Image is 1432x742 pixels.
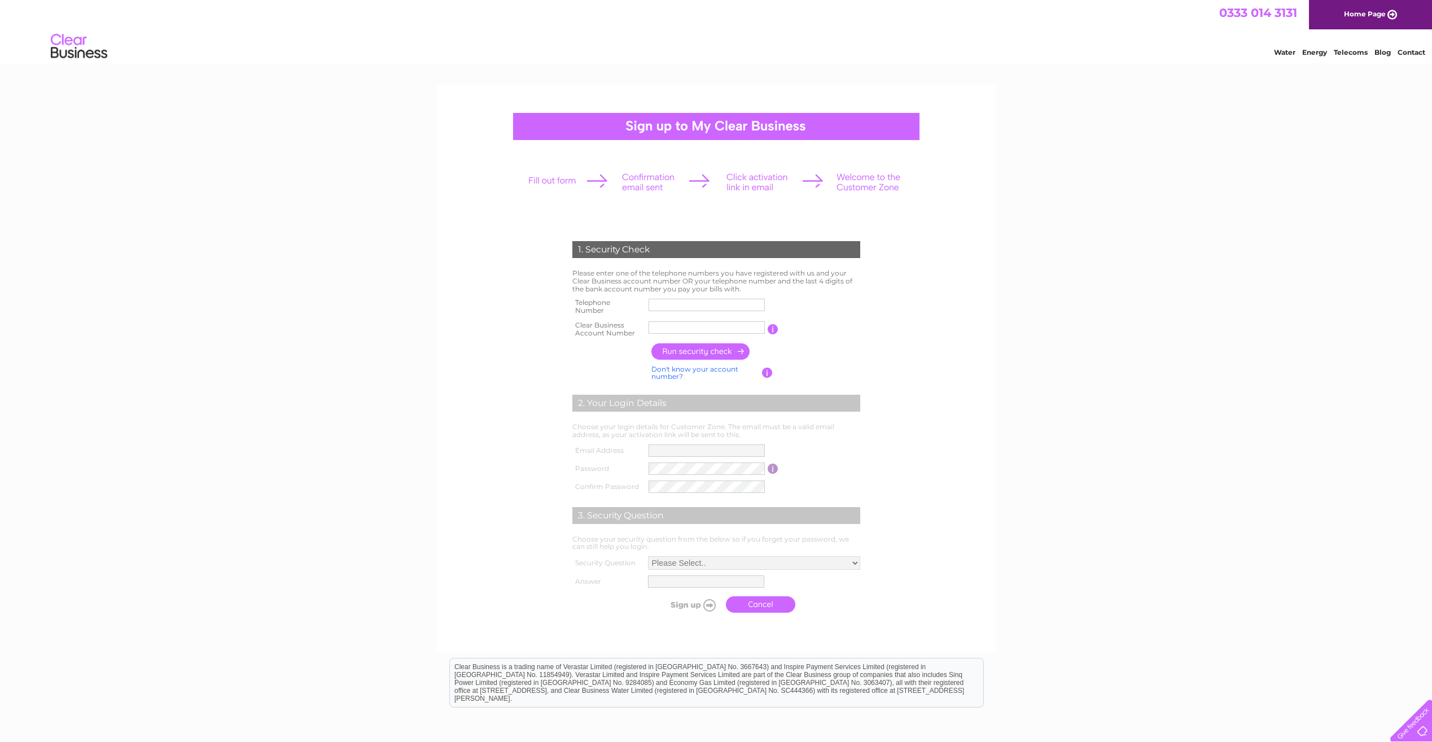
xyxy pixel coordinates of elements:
[570,553,645,573] th: Security Question
[768,464,778,474] input: Information
[570,460,646,478] th: Password
[570,295,646,318] th: Telephone Number
[1274,48,1295,56] a: Water
[570,442,646,460] th: Email Address
[570,318,646,341] th: Clear Business Account Number
[651,365,738,381] a: Don't know your account number?
[570,478,646,496] th: Confirm Password
[572,395,860,412] div: 2. Your Login Details
[762,368,773,378] input: Information
[450,6,983,55] div: Clear Business is a trading name of Verastar Limited (registered in [GEOGRAPHIC_DATA] No. 3667643...
[651,597,720,613] input: Submit
[572,507,860,524] div: 3. Security Question
[768,324,778,334] input: Information
[572,241,860,258] div: 1. Security Check
[570,267,863,295] td: Please enter one of the telephone numbers you have registered with us and your Clear Business acc...
[570,573,645,591] th: Answer
[1334,48,1368,56] a: Telecoms
[50,29,108,64] img: logo.png
[1302,48,1327,56] a: Energy
[1398,48,1425,56] a: Contact
[1219,6,1297,20] a: 0333 014 3131
[726,596,795,613] a: Cancel
[1374,48,1391,56] a: Blog
[570,533,863,554] td: Choose your security question from the below so if you forget your password, we can still help yo...
[570,420,863,442] td: Choose your login details for Customer Zone. The email must be a valid email address, as your act...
